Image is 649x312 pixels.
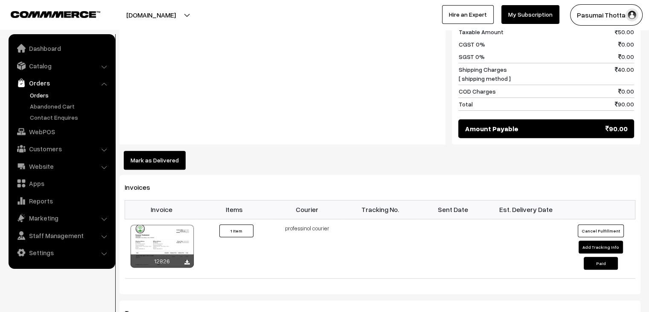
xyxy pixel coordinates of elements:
[605,124,628,134] span: 90.00
[198,200,271,219] th: Items
[416,200,489,219] th: Sent Date
[11,75,112,91] a: Orders
[11,9,85,19] a: COMMMERCE
[626,9,638,21] img: user
[11,176,112,191] a: Apps
[570,4,643,26] button: Pasumai Thotta…
[618,87,634,96] span: 0.00
[11,245,112,260] a: Settings
[458,40,485,49] span: CGST 0%
[28,91,112,100] a: Orders
[28,113,112,122] a: Contact Enquires
[458,65,510,83] span: Shipping Charges [ shipping method ]
[11,228,112,243] a: Staff Management
[501,5,559,24] a: My Subscription
[442,5,494,24] a: Hire an Expert
[11,210,112,226] a: Marketing
[343,200,416,219] th: Tracking No.
[618,40,634,49] span: 0.00
[124,151,186,170] button: Mark as Delivered
[125,200,198,219] th: Invoice
[618,52,634,61] span: 0.00
[584,257,618,270] button: Paid
[465,124,518,134] span: Amount Payable
[96,4,206,26] button: [DOMAIN_NAME]
[579,241,623,253] button: Add Tracking Info
[125,183,160,191] span: Invoices
[271,219,343,279] td: professinol courier
[11,124,112,139] a: WebPOS
[458,27,503,36] span: Taxable Amount
[271,200,343,219] th: Courier
[615,65,634,83] span: 40.00
[11,41,112,56] a: Dashboard
[578,224,624,237] button: Cancel Fulfillment
[458,100,472,109] span: Total
[489,200,562,219] th: Est. Delivery Date
[458,52,484,61] span: SGST 0%
[11,58,112,74] a: Catalog
[615,27,634,36] span: 50.00
[11,141,112,156] a: Customers
[28,102,112,111] a: Abandoned Cart
[615,100,634,109] span: 90.00
[131,254,194,268] div: 12826
[11,11,100,18] img: COMMMERCE
[11,159,112,174] a: Website
[11,193,112,209] a: Reports
[219,224,253,237] button: 1 Item
[458,87,495,96] span: COD Charges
